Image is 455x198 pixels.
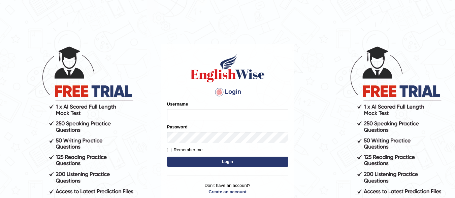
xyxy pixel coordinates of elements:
[167,148,171,152] input: Remember me
[167,101,188,107] label: Username
[167,87,288,97] h4: Login
[167,189,288,195] a: Create an account
[167,157,288,167] button: Login
[189,53,266,83] img: Logo of English Wise sign in for intelligent practice with AI
[167,124,188,130] label: Password
[167,147,203,153] label: Remember me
